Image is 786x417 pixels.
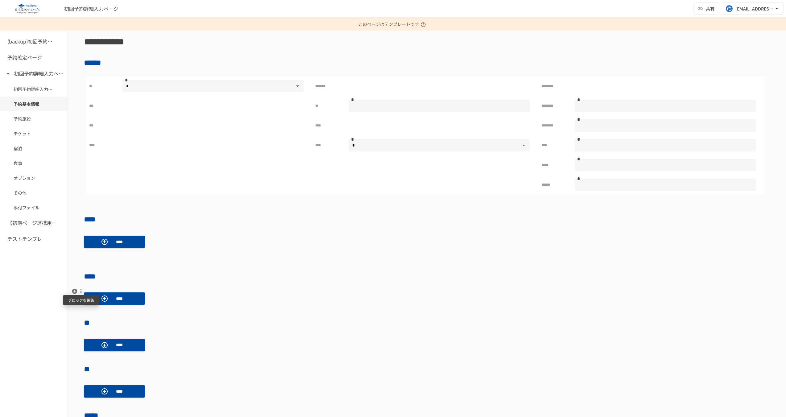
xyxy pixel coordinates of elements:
[722,2,784,15] button: [EMAIL_ADDRESS][DOMAIN_NAME]
[64,5,118,12] span: 初回予約詳細入力ページ
[706,5,714,12] span: 共有
[693,2,719,15] button: 共有
[14,145,54,152] span: 宿泊
[14,204,54,211] span: 添付ファイル
[14,115,54,122] span: 予約施設
[358,18,428,31] p: このページはテンプレートです
[735,5,774,13] div: [EMAIL_ADDRESS][DOMAIN_NAME]
[63,295,99,305] div: ブロックを編集
[14,70,64,78] h6: 初回予約詳細入力ページ
[7,4,47,14] img: eQeGXtYPV2fEKIA3pizDiVdzO5gJTl2ahLbsPaD2E4R
[7,219,57,227] h6: 【初期ページ連携用】SFAの会社から連携
[14,101,54,107] span: 予約基本情報
[14,160,54,167] span: 食事
[14,86,54,93] span: 初回予約詳細入力ページ
[14,175,54,181] span: オプション
[7,38,57,46] h6: (backup)初回予約詳細入力ページ複製
[14,189,54,196] span: その他
[14,130,54,137] span: チケット
[7,235,42,243] h6: テストテンプレ
[7,54,42,62] h6: 予約確定ページ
